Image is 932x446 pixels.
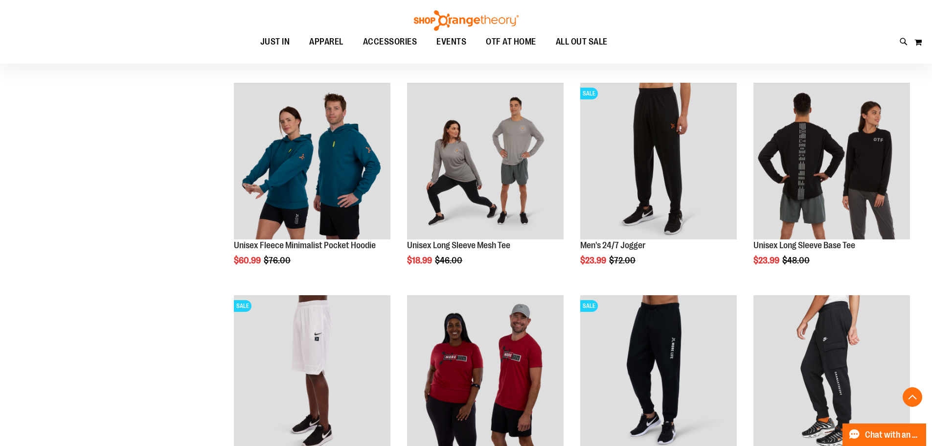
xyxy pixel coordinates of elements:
[260,31,290,53] span: JUST IN
[782,256,811,265] span: $48.00
[749,78,915,290] div: product
[903,387,922,407] button: Back To Top
[580,240,646,250] a: Men's 24/7 Jogger
[309,31,343,53] span: APPAREL
[412,10,520,31] img: Shop Orangetheory
[556,31,608,53] span: ALL OUT SALE
[234,256,262,265] span: $60.99
[580,256,608,265] span: $23.99
[753,256,781,265] span: $23.99
[486,31,536,53] span: OTF AT HOME
[407,83,564,241] a: Unisex Long Sleeve Mesh Tee primary image
[575,78,742,290] div: product
[753,240,855,250] a: Unisex Long Sleeve Base Tee
[234,83,390,241] a: Unisex Fleece Minimalist Pocket Hoodie
[234,83,390,239] img: Unisex Fleece Minimalist Pocket Hoodie
[580,88,598,99] span: SALE
[363,31,417,53] span: ACCESSORIES
[234,300,251,312] span: SALE
[580,83,737,239] img: Product image for 24/7 Jogger
[865,430,920,440] span: Chat with an Expert
[842,423,927,446] button: Chat with an Expert
[753,83,910,241] a: Product image for Unisex Long Sleeve Base Tee
[436,31,466,53] span: EVENTS
[264,256,292,265] span: $76.00
[229,78,395,290] div: product
[407,240,510,250] a: Unisex Long Sleeve Mesh Tee
[407,256,433,265] span: $18.99
[407,83,564,239] img: Unisex Long Sleeve Mesh Tee primary image
[609,256,637,265] span: $72.00
[234,240,376,250] a: Unisex Fleece Minimalist Pocket Hoodie
[753,83,910,239] img: Product image for Unisex Long Sleeve Base Tee
[402,78,568,290] div: product
[435,256,464,265] span: $46.00
[580,83,737,241] a: Product image for 24/7 JoggerSALE
[580,300,598,312] span: SALE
